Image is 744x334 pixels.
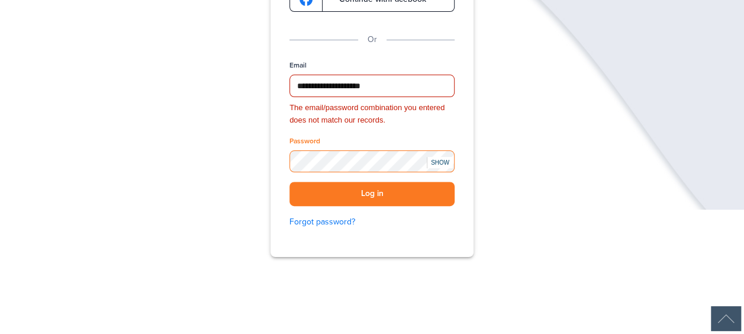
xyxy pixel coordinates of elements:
[289,150,455,172] input: Password
[289,75,455,97] input: Email
[289,136,320,146] label: Password
[289,102,455,127] div: The email/password combination you entered does not match our records.
[289,60,307,70] label: Email
[368,33,377,46] p: Or
[289,182,455,206] button: Log in
[427,157,453,168] div: SHOW
[711,306,741,331] div: Scroll Back to Top
[711,306,741,331] img: Back to Top
[289,216,455,229] a: Forgot password?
